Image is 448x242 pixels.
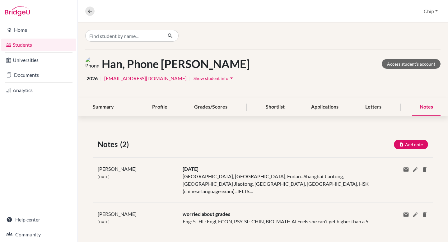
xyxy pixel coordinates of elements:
[104,75,187,82] a: [EMAIL_ADDRESS][DOMAIN_NAME]
[187,98,235,116] div: Grades/Scores
[85,30,162,42] input: Find student by name...
[258,98,292,116] div: Shortlist
[228,75,235,81] i: arrow_drop_down
[382,59,441,69] a: Access student's account
[189,75,191,82] span: |
[98,139,120,150] span: Notes
[412,98,441,116] div: Notes
[98,220,110,224] span: [DATE]
[1,24,76,36] a: Home
[178,210,376,225] div: Eng: 5...HL: Engl, ECON, PSY, SL: CHIN, BIO, MATH AI Feels she can't get higher than a 5.
[1,213,76,226] a: Help center
[98,175,110,179] span: [DATE]
[394,140,428,149] button: Add note
[86,75,98,82] span: 2026
[178,165,376,195] div: [GEOGRAPHIC_DATA], [GEOGRAPHIC_DATA], Fudan...Shanghai Jiaotong, [GEOGRAPHIC_DATA] Jiaotong, [GEO...
[183,211,230,217] span: worried about grades
[1,84,76,96] a: Analytics
[85,57,99,71] img: Phone Yi Han Han's avatar
[421,5,441,17] button: Chip
[98,166,137,172] span: [PERSON_NAME]
[1,69,76,81] a: Documents
[120,139,131,150] span: (2)
[304,98,346,116] div: Applications
[85,98,121,116] div: Summary
[102,57,250,71] h1: Han, Phone [PERSON_NAME]
[194,76,228,81] span: Show student info
[1,39,76,51] a: Students
[100,75,102,82] span: |
[5,6,30,16] img: Bridge-U
[1,54,76,66] a: Universities
[145,98,175,116] div: Profile
[193,73,235,83] button: Show student infoarrow_drop_down
[98,211,137,217] span: [PERSON_NAME]
[1,228,76,241] a: Community
[358,98,389,116] div: Letters
[183,166,198,172] span: [DATE]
